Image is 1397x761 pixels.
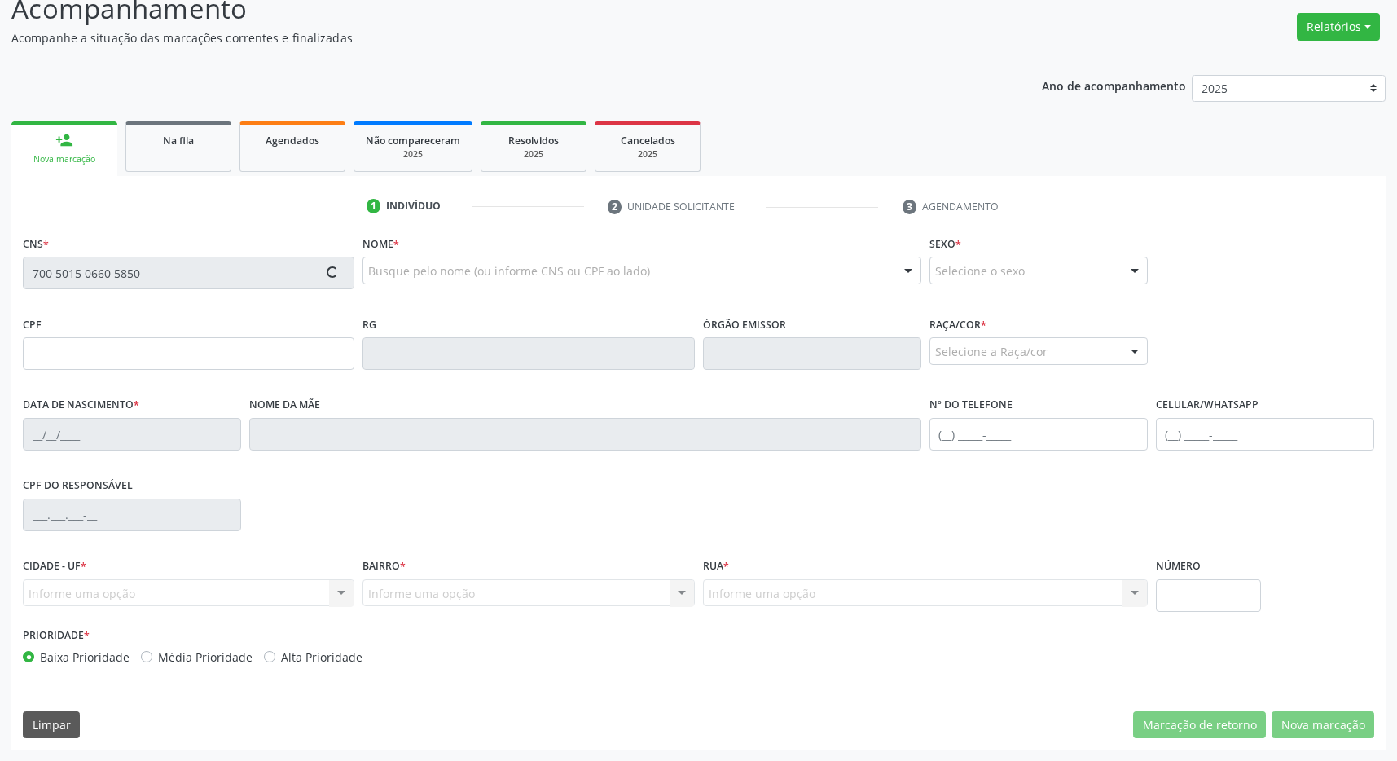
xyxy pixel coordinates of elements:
button: Marcação de retorno [1133,711,1266,739]
span: Busque pelo nome (ou informe CNS ou CPF ao lado) [368,262,650,279]
label: Baixa Prioridade [40,649,130,666]
label: Nome [362,231,399,257]
div: Indivíduo [386,199,441,213]
label: Nome da mãe [249,393,320,418]
div: 2025 [366,148,460,161]
label: CNS [23,231,49,257]
label: Bairro [362,554,406,579]
span: Selecione o sexo [935,262,1025,279]
label: Nº do Telefone [929,393,1013,418]
span: Agendados [266,134,319,147]
div: person_add [55,131,73,149]
label: Sexo [929,231,961,257]
input: (__) _____-_____ [929,418,1148,451]
input: ___.___.___-__ [23,499,241,531]
label: Média Prioridade [158,649,253,666]
label: Número [1156,554,1201,579]
label: CPF do responsável [23,473,133,499]
span: Resolvidos [508,134,559,147]
label: Órgão emissor [703,312,786,337]
input: __/__/____ [23,418,241,451]
label: Rua [703,554,729,579]
label: Alta Prioridade [281,649,362,666]
div: Nova marcação [23,153,106,165]
label: Raça/cor [929,312,986,337]
span: Selecione a Raça/cor [935,343,1048,360]
span: Na fila [163,134,194,147]
label: Celular/WhatsApp [1156,393,1259,418]
button: Relatórios [1297,13,1380,41]
span: Cancelados [621,134,675,147]
p: Ano de acompanhamento [1042,75,1186,95]
button: Nova marcação [1272,711,1374,739]
div: 1 [367,199,381,213]
label: Prioridade [23,623,90,649]
div: 2025 [493,148,574,161]
label: Data de nascimento [23,393,139,418]
div: 2025 [607,148,688,161]
label: CPF [23,312,42,337]
p: Acompanhe a situação das marcações correntes e finalizadas [11,29,973,46]
label: RG [362,312,376,337]
input: (__) _____-_____ [1156,418,1374,451]
label: Cidade - UF [23,554,86,579]
span: Não compareceram [366,134,460,147]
